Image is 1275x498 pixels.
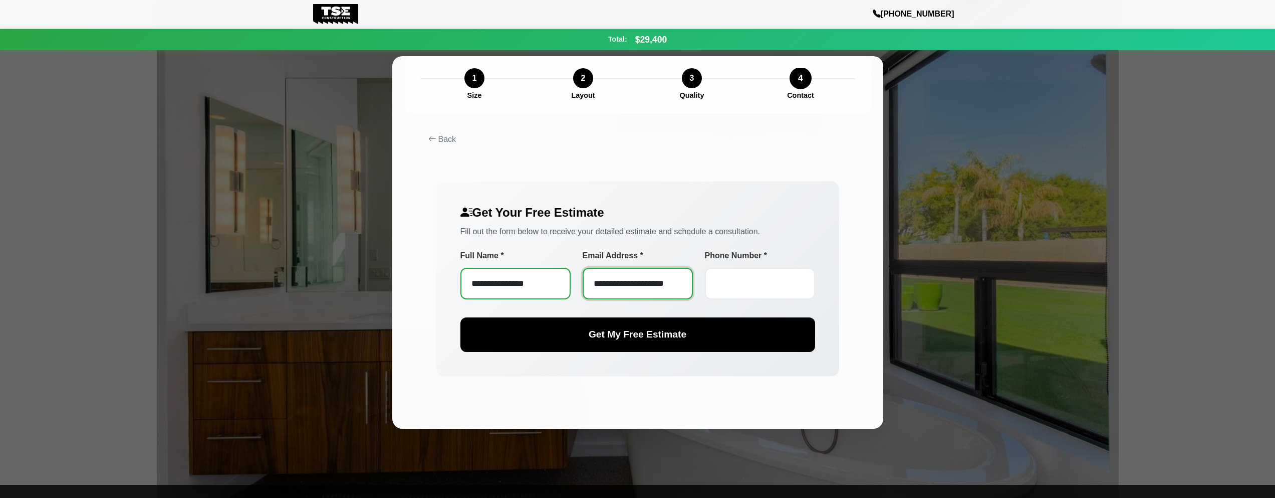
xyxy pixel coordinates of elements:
a: [PHONE_NUMBER] [865,4,962,24]
label: Full Name * [460,250,571,262]
div: Quality [680,90,704,101]
h3: Get Your Free Estimate [460,206,815,220]
img: Tse Construction [313,4,359,24]
div: Layout [571,90,595,101]
div: 3 [682,68,702,88]
span: Total: [608,34,627,45]
div: 2 [573,68,593,88]
div: Size [467,90,482,101]
label: Phone Number * [705,250,815,262]
div: Contact [787,90,814,101]
p: Fill out the form below to receive your detailed estimate and schedule a consultation. [460,226,815,238]
div: 4 [790,67,812,89]
span: $29,400 [635,33,667,46]
div: 1 [464,68,484,88]
span: Get My Free Estimate [589,329,686,340]
label: Email Address * [583,250,693,262]
button: Get My Free Estimate [460,317,815,352]
button: Back [420,129,855,149]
